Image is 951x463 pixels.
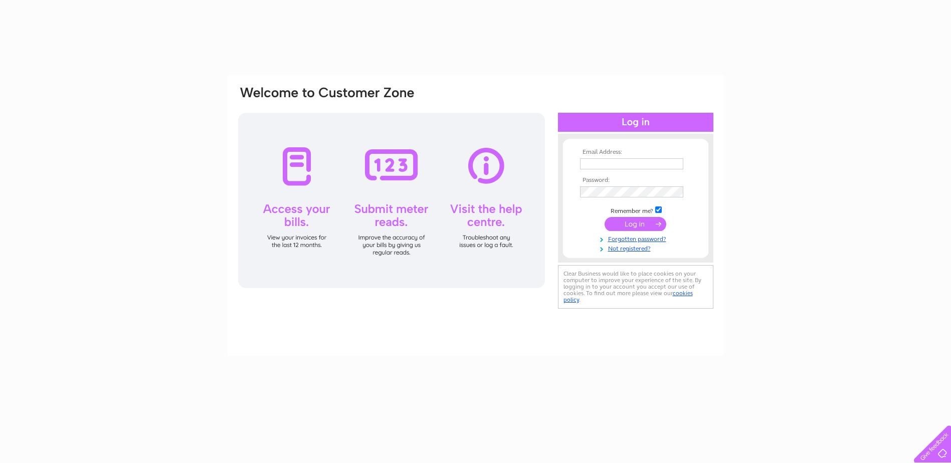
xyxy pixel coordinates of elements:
[578,149,694,156] th: Email Address:
[578,177,694,184] th: Password:
[558,265,713,309] div: Clear Business would like to place cookies on your computer to improve your experience of the sit...
[580,243,694,253] a: Not registered?
[580,234,694,243] a: Forgotten password?
[605,217,666,231] input: Submit
[578,205,694,215] td: Remember me?
[563,290,693,303] a: cookies policy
